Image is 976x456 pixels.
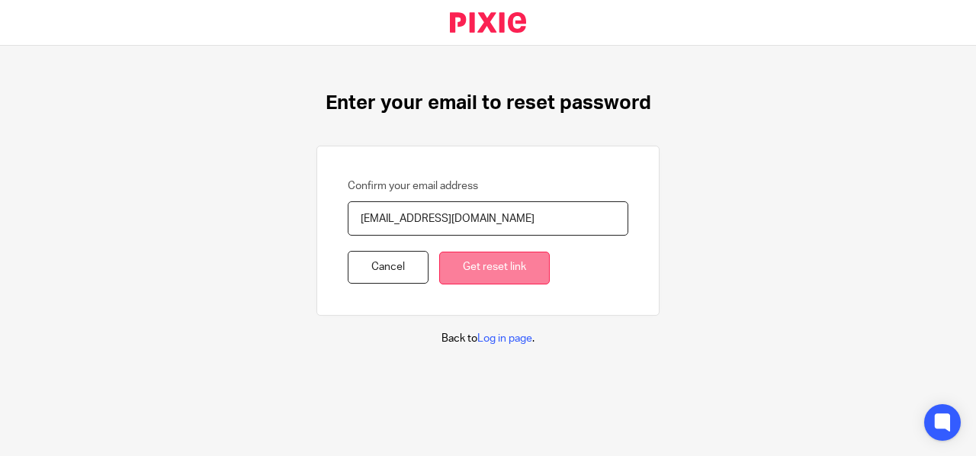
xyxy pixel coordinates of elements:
[326,92,651,115] h1: Enter your email to reset password
[348,201,628,236] input: name@example.com
[348,251,429,284] a: Cancel
[348,178,478,194] label: Confirm your email address
[441,331,535,346] p: Back to .
[439,252,550,284] input: Get reset link
[477,333,532,344] a: Log in page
